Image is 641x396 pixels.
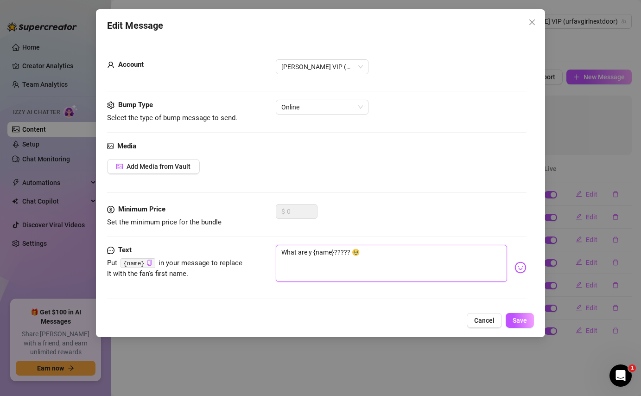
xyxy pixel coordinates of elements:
span: Kat Hobbs VIP (@urfavgirlnextdoor) [281,60,363,74]
span: Set the minimum price for the bundle [107,218,222,226]
span: user [107,59,114,70]
strong: Account [118,60,144,69]
span: message [107,245,114,256]
span: Put in your message to replace it with the fan's first name. [107,259,242,278]
span: Close [525,19,539,26]
span: Online [281,100,363,114]
code: {name} [121,258,155,268]
span: picture [107,141,114,152]
span: Cancel [474,317,495,324]
strong: Text [118,246,132,254]
button: Click to Copy [146,260,152,267]
span: copy [146,260,152,266]
span: Edit Message [107,19,163,33]
button: Cancel [467,313,502,328]
button: Add Media from Vault [107,159,200,174]
strong: Minimum Price [118,205,165,213]
button: Save [506,313,534,328]
span: Save [513,317,527,324]
img: svg%3e [514,262,527,274]
textarea: What are {name}????? 🥹 [276,245,507,282]
span: picture [116,163,123,170]
strong: Bump Type [118,101,153,109]
span: dollar [107,204,114,215]
strong: Media [117,142,136,150]
button: Close [525,15,539,30]
iframe: Intercom live chat [609,364,632,387]
span: Add Media from Vault [127,163,190,170]
span: 1 [628,364,636,372]
span: close [528,19,536,26]
span: setting [107,100,114,111]
span: Select the type of bump message to send. [107,114,237,122]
